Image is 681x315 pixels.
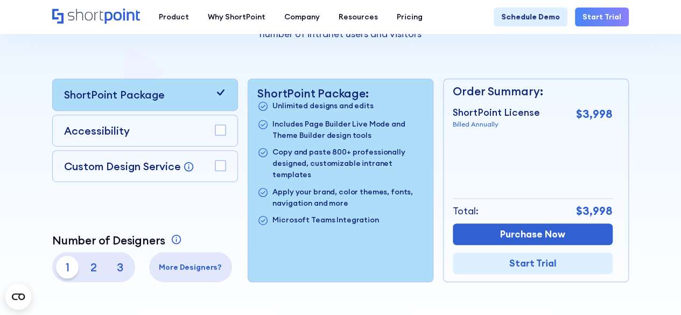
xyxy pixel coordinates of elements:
a: Company [275,8,329,26]
p: ShortPoint Package: [257,87,423,100]
p: $3,998 [576,202,613,220]
p: ShortPoint Package [64,87,165,102]
div: Resources [339,11,378,23]
a: Start Trial [575,8,629,26]
p: Microsoft Teams Integration [272,214,378,227]
p: Unlimited designs and edits [272,100,373,113]
p: Apply your brand, color themes, fonts, navigation and more [272,186,423,209]
iframe: Chat Widget [627,263,681,315]
a: Number of Designers [52,234,184,247]
button: Open CMP widget [5,284,31,310]
p: Copy and paste 800+ professionally designed, customizable intranet templates [272,146,423,180]
p: Order Summary: [453,83,613,100]
a: Product [149,8,198,26]
a: Schedule Demo [494,8,567,26]
p: ShortPoint License [453,106,540,120]
div: Why ShortPoint [208,11,265,23]
div: Product [159,11,189,23]
a: Purchase Now [453,223,613,245]
p: More Designers? [153,262,228,273]
a: Home [52,9,140,25]
a: Start Trial [453,253,613,274]
a: Pricing [387,8,432,26]
p: 2 [82,256,105,278]
div: Company [284,11,320,23]
p: Accessibility [64,123,130,138]
a: Why ShortPoint [198,8,275,26]
p: 3 [109,256,131,278]
p: $3,998 [576,106,613,123]
a: Resources [329,8,387,26]
div: Pricing [397,11,423,23]
p: Total: [453,204,479,218]
p: Number of Designers [52,234,165,247]
p: Includes Page Builder Live Mode and Theme Builder design tools [272,118,423,141]
p: 1 [56,256,79,278]
p: Custom Design Service [64,159,181,173]
p: Billed Annually [453,120,540,129]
